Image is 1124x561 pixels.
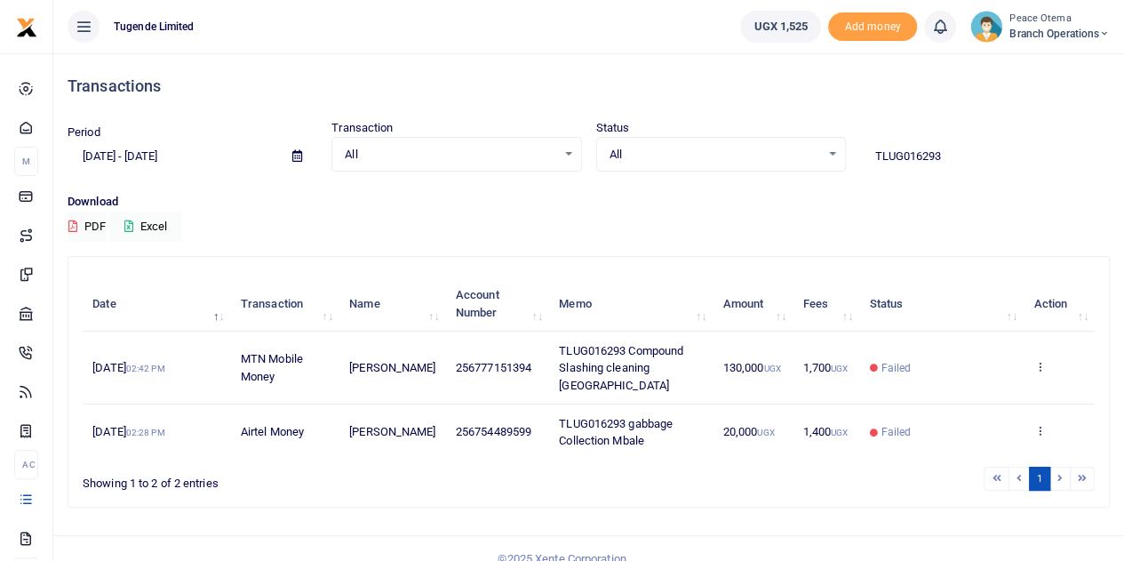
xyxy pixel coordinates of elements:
[723,425,775,438] span: 20,000
[126,428,165,437] small: 02:28 PM
[881,424,911,440] span: Failed
[68,141,278,172] input: select period
[802,425,848,438] span: 1,400
[126,364,165,373] small: 02:42 PM
[740,11,821,43] a: UGX 1,525
[345,146,555,164] span: All
[610,146,820,164] span: All
[831,364,848,373] small: UGX
[14,147,38,176] li: M
[828,12,917,42] span: Add money
[802,361,848,374] span: 1,700
[446,276,549,332] th: Account Number: activate to sort column ascending
[349,425,435,438] span: [PERSON_NAME]
[753,18,808,36] span: UGX 1,525
[68,193,1110,212] p: Download
[559,344,683,392] span: TLUG016293 Compound Slashing cleaning [GEOGRAPHIC_DATA]
[970,11,1110,43] a: profile-user Peace Otema Branch Operations
[68,124,100,141] label: Period
[349,361,435,374] span: [PERSON_NAME]
[339,276,446,332] th: Name: activate to sort column ascending
[331,119,393,137] label: Transaction
[881,360,911,376] span: Failed
[231,276,339,332] th: Transaction: activate to sort column ascending
[456,425,531,438] span: 256754489599
[828,19,917,32] a: Add money
[1024,276,1095,332] th: Action: activate to sort column ascending
[14,450,38,479] li: Ac
[763,364,780,373] small: UGX
[559,417,673,448] span: TLUG016293 gabbage Collection Mbale
[757,428,774,437] small: UGX
[723,361,781,374] span: 130,000
[92,361,164,374] span: [DATE]
[970,11,1002,43] img: profile-user
[68,212,107,242] button: PDF
[92,425,164,438] span: [DATE]
[16,17,37,38] img: logo-small
[456,361,531,374] span: 256777151394
[860,141,1110,172] input: Search
[68,76,1110,96] h4: Transactions
[83,465,498,493] div: Showing 1 to 2 of 2 entries
[793,276,859,332] th: Fees: activate to sort column ascending
[16,20,37,33] a: logo-small logo-large logo-large
[241,352,303,383] span: MTN Mobile Money
[828,12,917,42] li: Toup your wallet
[713,276,793,332] th: Amount: activate to sort column ascending
[1009,12,1110,27] small: Peace Otema
[109,212,182,242] button: Excel
[831,428,848,437] small: UGX
[1009,26,1110,42] span: Branch Operations
[733,11,828,43] li: Wallet ballance
[107,19,202,35] span: Tugende Limited
[1029,467,1050,491] a: 1
[241,425,304,438] span: Airtel Money
[859,276,1024,332] th: Status: activate to sort column ascending
[83,276,231,332] th: Date: activate to sort column descending
[596,119,630,137] label: Status
[549,276,713,332] th: Memo: activate to sort column ascending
